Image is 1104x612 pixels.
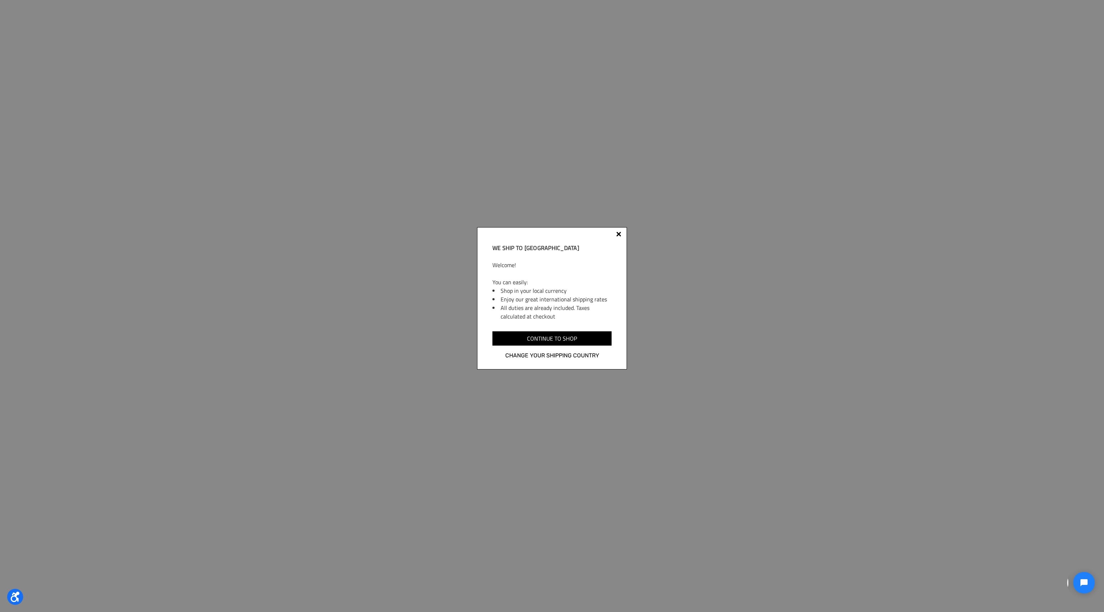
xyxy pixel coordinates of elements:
li: Shop in your local currency [501,286,612,295]
iframe: Tidio Chat [1067,566,1101,600]
a: Change your shipping country [492,351,612,360]
p: You can easily: [492,278,612,286]
h2: We ship to [GEOGRAPHIC_DATA] [492,244,612,252]
li: Enjoy our great international shipping rates [501,295,612,304]
input: Continue to shop [492,331,612,346]
li: All duties are already included. Taxes calculated at checkout [501,304,612,321]
p: Welcome! [492,261,612,269]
